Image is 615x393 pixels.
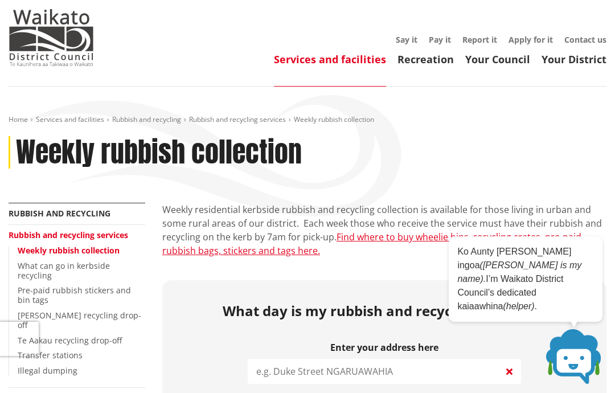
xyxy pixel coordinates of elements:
a: Home [9,114,28,124]
a: Say it [396,34,417,45]
span: Weekly rubbish collection [294,114,374,124]
a: Your Council [465,52,530,66]
p: Weekly residential kerbside rubbish and recycling collection is available for those living in urb... [162,203,606,257]
a: Your District [542,52,606,66]
nav: breadcrumb [9,115,606,125]
a: Rubbish and recycling services [9,230,128,240]
p: Ko Aunty [PERSON_NAME] ingoa I’m Waikato District Council’s dedicated kaiaawhina . [457,245,594,313]
a: Rubbish and recycling services [189,114,286,124]
a: Transfer stations [18,350,83,361]
input: e.g. Duke Street NGARUAWAHIA [248,359,521,384]
h2: What day is my rubbish and recycling collected? [171,303,598,320]
a: Te Aakau recycling drop-off [18,335,122,346]
a: Contact us [564,34,606,45]
a: Recreation [397,52,454,66]
em: (helper) [503,301,534,311]
a: Apply for it [509,34,553,45]
a: Rubbish and recycling [9,208,110,219]
label: Enter your address here [248,342,521,353]
a: Pay it [429,34,451,45]
a: Report it [462,34,497,45]
img: Waikato District Council - Te Kaunihera aa Takiwaa o Waikato [9,9,94,66]
a: Find where to buy wheelie bins, recycling crates, pre-paid rubbish bags, stickers and tags here. [162,231,581,257]
a: Services and facilities [274,52,386,66]
em: ([PERSON_NAME] is my name). [457,260,581,284]
a: What can go in kerbside recycling [18,260,110,281]
a: Pre-paid rubbish stickers and bin tags [18,285,131,305]
a: Illegal dumping [18,365,77,376]
a: Weekly rubbish collection [18,245,120,256]
a: Services and facilities [36,114,104,124]
a: [PERSON_NAME] recycling drop-off [18,310,141,330]
h1: Weekly rubbish collection [16,136,302,169]
a: Rubbish and recycling [112,114,181,124]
